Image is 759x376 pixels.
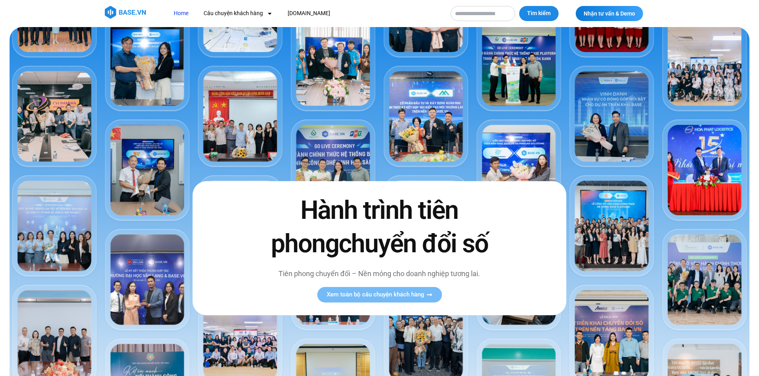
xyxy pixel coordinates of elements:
[527,10,551,18] span: Tìm kiếm
[576,6,643,21] a: Nhận tư vấn & Demo
[339,229,488,259] span: chuyển đổi số
[254,194,505,260] h2: Hành trình tiên phong
[584,11,635,16] span: Nhận tư vấn & Demo
[327,292,424,298] span: Xem toàn bộ câu chuyện khách hàng
[317,287,442,302] a: Xem toàn bộ câu chuyện khách hàng
[198,6,278,21] a: Câu chuyện khách hàng
[519,6,559,21] button: Tìm kiếm
[168,6,443,21] nav: Menu
[168,6,194,21] a: Home
[254,268,505,279] p: Tiên phong chuyển đổi – Nền móng cho doanh nghiệp tương lai.
[282,6,336,21] a: [DOMAIN_NAME]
